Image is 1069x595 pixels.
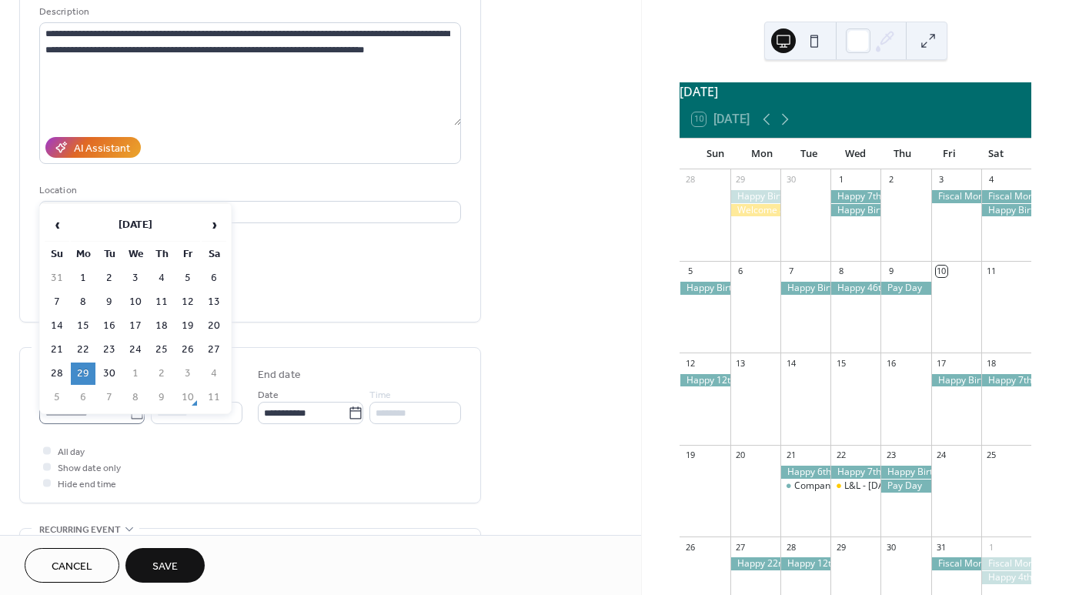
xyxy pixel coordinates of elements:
[202,243,226,266] th: Sa
[981,374,1031,387] div: Happy 7th Anniversary David Kresley!
[149,243,174,266] th: Th
[123,267,148,289] td: 3
[58,460,121,476] span: Show date only
[123,315,148,337] td: 17
[680,374,730,387] div: Happy 12th Anniversary Craig Momose!
[71,291,95,313] td: 8
[71,386,95,409] td: 6
[986,174,997,186] div: 4
[684,541,696,553] div: 26
[885,357,897,369] div: 16
[175,315,200,337] td: 19
[780,557,830,570] div: Happy 12th Anniversary Ashton Prifer!
[152,559,178,575] span: Save
[835,174,847,186] div: 1
[986,541,997,553] div: 1
[986,450,997,461] div: 25
[39,182,458,199] div: Location
[885,541,897,553] div: 30
[149,267,174,289] td: 4
[684,174,696,186] div: 28
[936,450,947,461] div: 24
[149,339,174,361] td: 25
[880,480,930,493] div: Pay Day
[735,541,747,553] div: 27
[123,363,148,385] td: 1
[680,282,730,295] div: Happy Birthday Joe Nanni!
[123,291,148,313] td: 10
[785,266,797,277] div: 7
[97,386,122,409] td: 7
[175,267,200,289] td: 5
[97,315,122,337] td: 16
[45,339,69,361] td: 21
[125,548,205,583] button: Save
[39,4,458,20] div: Description
[730,557,780,570] div: Happy 22nd Anniversary Jamie Lorah!
[735,266,747,277] div: 6
[97,363,122,385] td: 30
[123,243,148,266] th: We
[880,282,930,295] div: Pay Day
[202,339,226,361] td: 27
[202,209,225,240] span: ›
[369,387,391,403] span: Time
[735,450,747,461] div: 20
[58,476,116,493] span: Hide end time
[45,315,69,337] td: 14
[684,450,696,461] div: 19
[25,548,119,583] a: Cancel
[149,386,174,409] td: 9
[71,363,95,385] td: 29
[39,522,121,538] span: Recurring event
[74,141,130,157] div: AI Assistant
[45,363,69,385] td: 28
[58,444,85,460] span: All day
[202,363,226,385] td: 4
[730,190,780,203] div: Happy Birthday Brandon Rodriguez!
[71,209,200,242] th: [DATE]
[123,386,148,409] td: 8
[832,139,879,169] div: Wed
[175,339,200,361] td: 26
[785,541,797,553] div: 28
[931,374,981,387] div: Happy Birthday Dave Eidle!
[885,174,897,186] div: 2
[785,174,797,186] div: 30
[97,243,122,266] th: Tu
[830,282,880,295] div: Happy 46th Anniversary Donna Noll!
[879,139,926,169] div: Thu
[258,387,279,403] span: Date
[926,139,973,169] div: Fri
[785,357,797,369] div: 14
[175,291,200,313] td: 12
[202,291,226,313] td: 13
[780,480,830,493] div: Company Huddle
[835,450,847,461] div: 22
[835,266,847,277] div: 8
[830,480,880,493] div: L&L - October 22 - Gasification for Volume Reduction
[972,139,1019,169] div: Sat
[175,243,200,266] th: Fr
[97,291,122,313] td: 9
[202,386,226,409] td: 11
[684,357,696,369] div: 12
[830,466,880,479] div: Happy 7th Anniversary Wendell Yoder!
[45,243,69,266] th: Su
[780,466,830,479] div: Happy 6th Anniversary Sydney Jernigan!
[71,267,95,289] td: 1
[936,357,947,369] div: 17
[730,204,780,217] div: Welcome aboard Mike Smolick!
[735,357,747,369] div: 13
[830,204,880,217] div: Happy Birthday Dan McBrien!
[981,557,1031,570] div: Fiscal Month 2 Starts
[71,339,95,361] td: 22
[786,139,833,169] div: Tue
[880,466,930,479] div: Happy Birthday Jamie Lorah!
[785,450,797,461] div: 21
[123,339,148,361] td: 24
[45,209,68,240] span: ‹
[936,174,947,186] div: 3
[936,541,947,553] div: 31
[684,266,696,277] div: 5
